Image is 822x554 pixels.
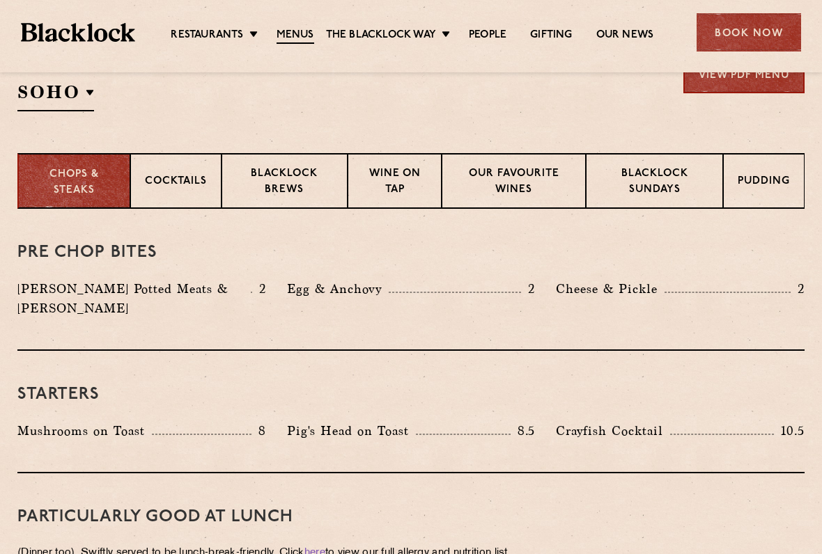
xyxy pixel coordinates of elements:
[469,29,506,42] a: People
[21,23,135,42] img: BL_Textured_Logo-footer-cropped.svg
[17,508,805,526] h3: PARTICULARLY GOOD AT LUNCH
[17,244,805,262] h3: Pre Chop Bites
[600,166,708,199] p: Blacklock Sundays
[683,55,805,93] a: View PDF Menu
[236,166,333,199] p: Blacklock Brews
[17,279,251,318] p: [PERSON_NAME] Potted Meats & [PERSON_NAME]
[287,421,416,441] p: Pig's Head on Toast
[17,80,94,111] h2: SOHO
[362,166,428,199] p: Wine on Tap
[511,422,536,440] p: 8.5
[145,174,207,191] p: Cocktails
[521,280,535,298] p: 2
[251,422,266,440] p: 8
[697,13,801,52] div: Book Now
[17,421,152,441] p: Mushrooms on Toast
[456,166,571,199] p: Our favourite wines
[738,174,790,191] p: Pudding
[287,279,389,299] p: Egg & Anchovy
[277,29,314,44] a: Menus
[326,29,436,42] a: The Blacklock Way
[596,29,654,42] a: Our News
[33,167,116,198] p: Chops & Steaks
[556,421,670,441] p: Crayfish Cocktail
[530,29,572,42] a: Gifting
[171,29,243,42] a: Restaurants
[556,279,665,299] p: Cheese & Pickle
[252,280,266,298] p: 2
[774,422,805,440] p: 10.5
[791,280,805,298] p: 2
[17,386,805,404] h3: Starters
